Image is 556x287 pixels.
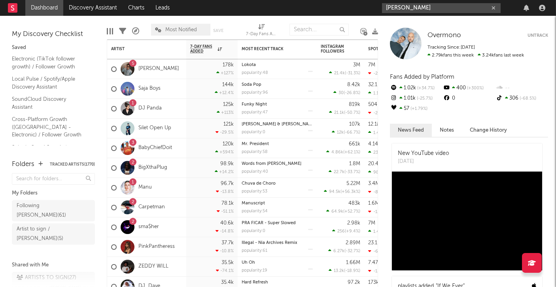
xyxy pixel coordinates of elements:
div: A&R Pipeline [132,20,139,43]
div: 97.2k [348,280,360,285]
div: ( ) [329,169,360,174]
div: popularity: 58 [242,150,268,154]
div: 2.98k [347,221,360,226]
div: 12.1M [368,122,381,127]
a: Uh Oh [242,261,255,265]
div: ARTISTS TO SIGN ( 27 ) [17,273,76,283]
a: Following [PERSON_NAME](61) [12,200,95,221]
div: 1.02k [390,83,443,93]
div: popularity: 0 [242,229,265,233]
div: My Folders [12,189,95,198]
div: Spotify Monthly Listeners [368,47,427,51]
a: Overmono [427,32,461,40]
div: 23.1k [368,150,384,155]
button: Save [213,28,223,33]
div: +12.4 % [215,90,234,95]
div: 23.1M [368,240,382,245]
a: BabyChiefDoit [138,145,172,151]
div: +14.2 % [215,169,234,174]
a: Illegal - Nia Archives Remix [242,241,297,245]
div: Folders [12,160,34,169]
div: 173k [368,280,379,285]
span: +9.4 % [346,229,359,234]
div: 7M [368,62,375,68]
div: My Discovery Checklist [12,30,95,39]
a: Saja Boys [138,85,161,92]
button: Notes [432,124,462,137]
a: Artist to sign / [PERSON_NAME](5) [12,223,95,245]
div: Artist to sign / [PERSON_NAME] ( 5 ) [17,225,72,244]
span: +300 % [466,86,484,91]
div: 7-Day Fans Added (7-Day Fans Added) [246,20,278,43]
div: ( ) [328,248,360,253]
div: 661k [349,142,360,147]
button: Untrack [528,32,548,40]
span: 12k [337,130,344,135]
a: PRA FICAR - Super Slowed [242,221,296,225]
a: ZEDDY WILL [138,263,168,270]
span: 2.79k fans this week [427,53,474,58]
div: ( ) [324,189,360,194]
div: 1.8M [349,161,360,166]
div: -29.5 % [216,130,234,135]
a: Lokota [242,63,256,67]
div: Instagram Followers [321,44,348,54]
span: 4.86k [331,150,343,155]
span: +34.7 % [416,86,435,91]
div: 57 [390,104,443,114]
div: 3M [353,62,360,68]
div: 1.49M [368,229,386,234]
div: 8.42k [347,82,360,87]
div: 35.4k [221,280,234,285]
div: popularity: 53 [242,189,267,194]
div: +594 % [215,149,234,155]
span: Most Notified [165,27,197,32]
span: 64.9k [331,210,343,214]
a: Hard Refresh [242,280,268,285]
span: -31.3 % [346,71,359,76]
div: Saved [12,43,95,53]
div: ( ) [333,90,360,95]
div: Most Recent Track [242,47,301,51]
div: 306 [495,93,548,104]
div: [DATE] [398,158,449,166]
div: 20.4M [368,161,383,166]
span: 21.1k [334,111,344,115]
a: SoundCloud Discovery Assistant [12,95,87,111]
div: 144k [222,82,234,87]
div: ( ) [326,209,360,214]
a: Chuva de Choro [242,181,276,186]
div: 7.47M [368,260,382,265]
a: [PERSON_NAME] & [PERSON_NAME] Mix [242,122,325,127]
input: Search for artists [382,3,501,13]
div: -- [495,83,548,93]
span: -50.7 % [345,111,359,115]
div: ( ) [329,70,360,76]
span: -25.7 % [416,96,433,101]
div: 819k [349,102,360,107]
a: Mr. President [242,142,269,146]
span: Tracking Since: [DATE] [427,45,475,50]
button: News Feed [390,124,432,137]
a: Spinnin Saved Search / Luminate [12,143,87,159]
div: 32.1M [368,82,382,87]
div: 178k [223,62,234,68]
div: 7-Day Fans Added (7-Day Fans Added) [246,30,278,39]
div: Hard Refresh [242,280,313,285]
div: ( ) [332,228,360,234]
div: 1.17M [368,91,384,96]
a: Local Pulse / Spotify/Apple Discovery Assistant [12,75,87,91]
div: -128k [368,268,385,274]
div: ( ) [332,130,360,135]
a: sma$her [138,224,159,230]
div: 121k [223,122,234,127]
span: 94.5k [329,190,340,194]
div: -10.8 % [216,248,234,253]
div: -74.1 % [216,268,234,273]
button: Tracked Artists(1770) [50,162,95,166]
div: Words from Bailey [242,162,313,166]
span: 7-Day Fans Added [190,44,216,54]
a: PinkPantheress [138,244,175,250]
span: -66.7 % [345,130,359,135]
div: Shared with Me [12,261,95,270]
